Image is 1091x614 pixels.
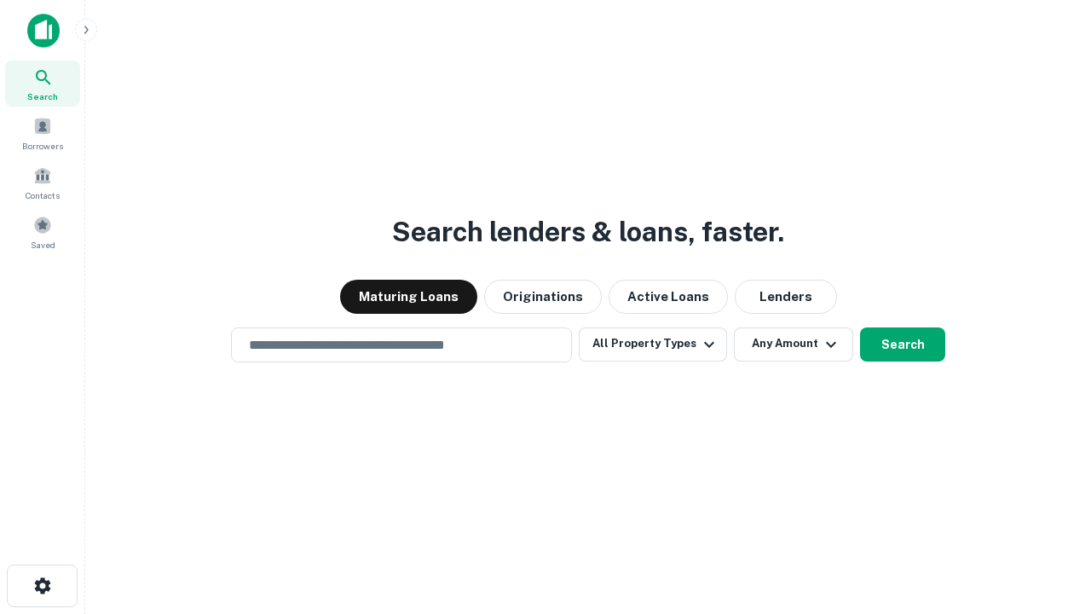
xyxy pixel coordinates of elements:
[5,209,80,255] a: Saved
[735,280,837,314] button: Lenders
[609,280,728,314] button: Active Loans
[5,110,80,156] a: Borrowers
[27,90,58,103] span: Search
[579,327,727,362] button: All Property Types
[27,14,60,48] img: capitalize-icon.png
[5,61,80,107] a: Search
[340,280,477,314] button: Maturing Loans
[860,327,945,362] button: Search
[26,188,60,202] span: Contacts
[1006,478,1091,559] iframe: Chat Widget
[31,238,55,252] span: Saved
[484,280,602,314] button: Originations
[22,139,63,153] span: Borrowers
[392,211,784,252] h3: Search lenders & loans, faster.
[5,159,80,206] a: Contacts
[734,327,853,362] button: Any Amount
